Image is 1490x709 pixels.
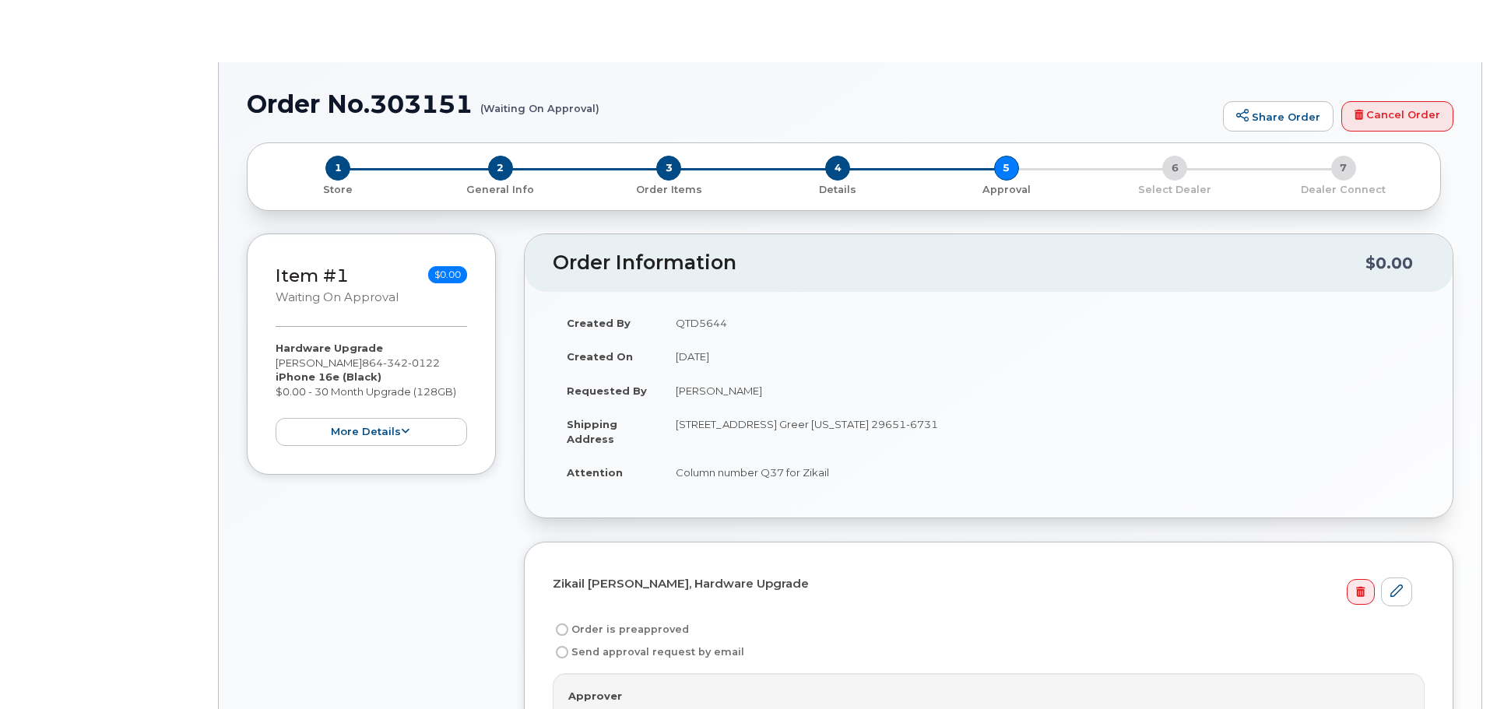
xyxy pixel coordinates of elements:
[408,356,440,369] span: 0122
[662,374,1425,408] td: [PERSON_NAME]
[325,156,350,181] span: 1
[760,183,916,197] p: Details
[553,252,1365,274] h2: Order Information
[276,265,349,286] a: Item #1
[662,306,1425,340] td: QTD5644
[568,689,622,704] label: Approver
[276,342,383,354] strong: Hardware Upgrade
[362,356,440,369] span: 864
[1341,101,1453,132] a: Cancel Order
[553,620,689,639] label: Order is preapproved
[662,339,1425,374] td: [DATE]
[591,183,747,197] p: Order Items
[556,623,568,636] input: Order is preapproved
[428,266,467,283] span: $0.00
[585,181,754,197] a: 3 Order Items
[480,90,599,114] small: (Waiting On Approval)
[656,156,681,181] span: 3
[567,317,631,329] strong: Created By
[662,455,1425,490] td: Column number Q37 for Zikail
[567,466,623,479] strong: Attention
[276,370,381,383] strong: iPhone 16e (Black)
[383,356,408,369] span: 342
[556,646,568,658] input: Send approval request by email
[1223,101,1334,132] a: Share Order
[754,181,922,197] a: 4 Details
[825,156,850,181] span: 4
[247,90,1215,118] h1: Order No.303151
[276,290,399,304] small: Waiting On Approval
[276,341,467,446] div: [PERSON_NAME] $0.00 - 30 Month Upgrade (128GB)
[553,577,1412,591] h4: Zikail [PERSON_NAME], Hardware Upgrade
[553,643,744,662] label: Send approval request by email
[276,418,467,447] button: more details
[416,181,585,197] a: 2 General Info
[423,183,579,197] p: General Info
[266,183,410,197] p: Store
[567,418,617,445] strong: Shipping Address
[1365,248,1413,278] div: $0.00
[662,407,1425,455] td: [STREET_ADDRESS] Greer [US_STATE] 29651-6731
[488,156,513,181] span: 2
[567,350,633,363] strong: Created On
[567,384,647,397] strong: Requested By
[260,181,416,197] a: 1 Store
